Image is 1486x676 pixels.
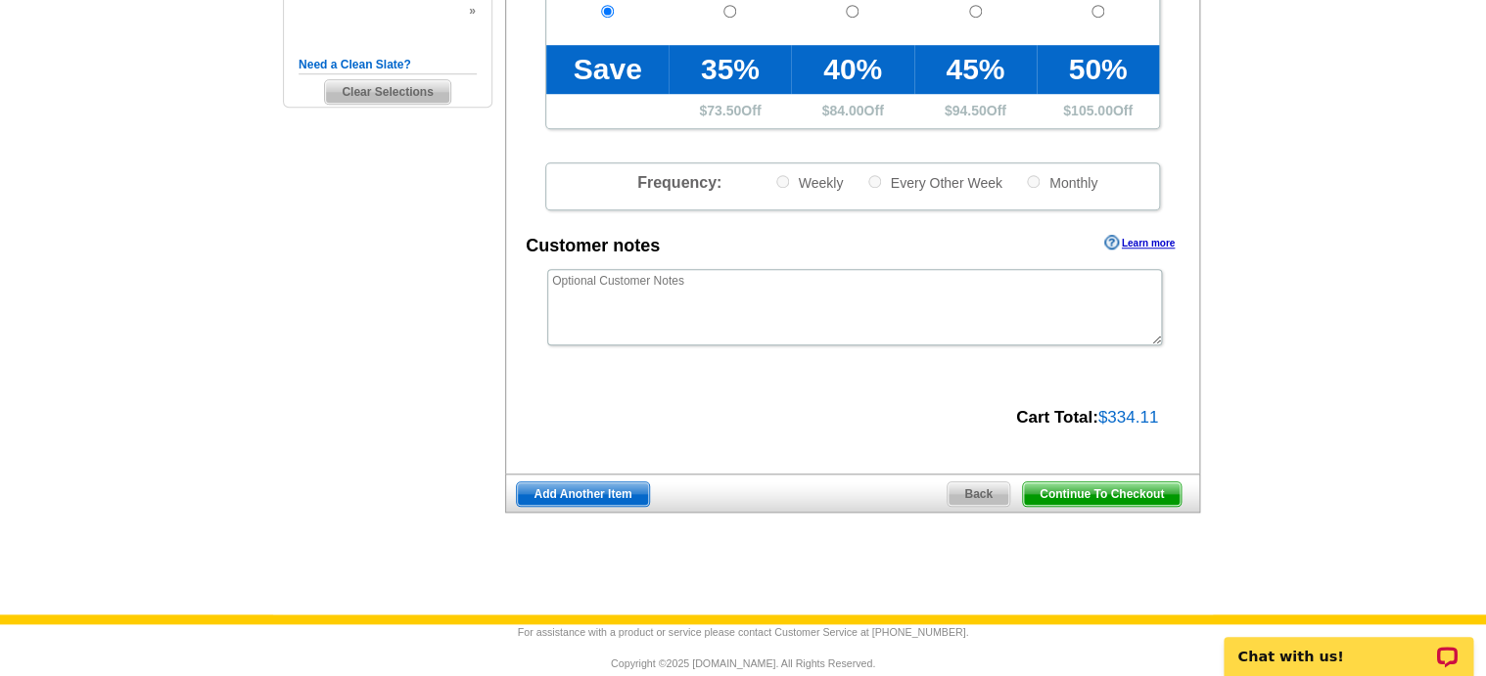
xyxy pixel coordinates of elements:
[1071,103,1113,118] span: 105.00
[952,103,986,118] span: 94.50
[1016,408,1098,427] strong: Cart Total:
[776,175,789,188] input: Weekly
[526,233,660,259] div: Customer notes
[1023,482,1181,506] span: Continue To Checkout
[669,45,791,94] td: 35%
[914,94,1037,128] td: $ Off
[1037,94,1159,128] td: $ Off
[517,482,648,506] span: Add Another Item
[1211,614,1486,676] iframe: LiveChat chat widget
[637,174,721,191] span: Frequency:
[868,175,881,188] input: Every Other Week
[299,56,477,74] h5: Need a Clean Slate?
[707,103,741,118] span: 73.50
[1027,175,1040,188] input: Monthly
[1104,235,1175,250] a: Learn more
[468,4,477,19] span: »
[791,45,913,94] td: 40%
[914,45,1037,94] td: 45%
[947,481,1010,507] a: Back
[516,481,649,507] a: Add Another Item
[325,80,449,104] span: Clear Selections
[948,482,1009,506] span: Back
[546,45,669,94] td: Save
[1098,408,1158,427] span: $334.11
[791,94,913,128] td: $ Off
[829,103,863,118] span: 84.00
[774,173,844,192] label: Weekly
[1037,45,1159,94] td: 50%
[1025,173,1097,192] label: Monthly
[669,94,791,128] td: $ Off
[866,173,1002,192] label: Every Other Week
